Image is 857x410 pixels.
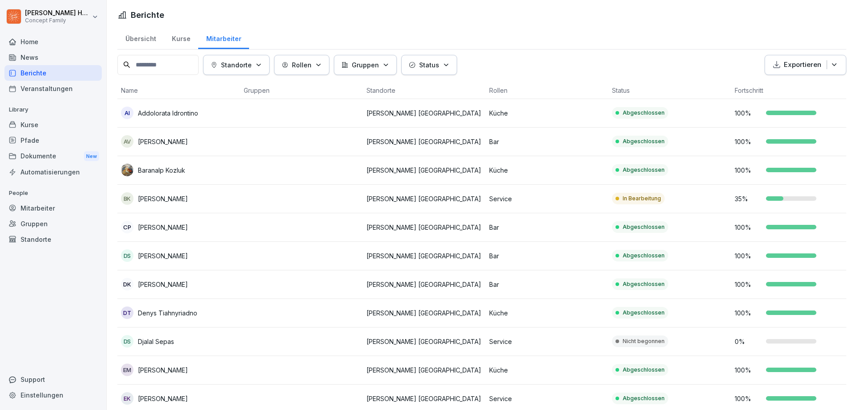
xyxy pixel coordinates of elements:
[25,17,90,24] p: Concept Family
[4,372,102,387] div: Support
[489,394,605,403] p: Service
[121,249,133,262] div: DS
[121,306,133,319] div: DT
[623,166,665,174] p: Abgeschlossen
[489,194,605,203] p: Service
[138,194,188,203] p: [PERSON_NAME]
[623,252,665,260] p: Abgeschlossen
[198,26,249,49] a: Mitarbeiter
[121,135,133,148] div: AV
[735,108,761,118] p: 100 %
[366,108,482,118] p: [PERSON_NAME] [GEOGRAPHIC_DATA]
[138,108,198,118] p: Addolorata Idrontino
[121,392,133,405] div: EK
[366,280,482,289] p: [PERSON_NAME] [GEOGRAPHIC_DATA]
[117,82,240,99] th: Name
[221,60,252,70] p: Standorte
[366,194,482,203] p: [PERSON_NAME] [GEOGRAPHIC_DATA]
[121,164,133,176] img: sr2ten894h8x69xldjs82xc4.png
[4,232,102,247] a: Standorte
[25,9,90,17] p: [PERSON_NAME] Huttarsch
[623,280,665,288] p: Abgeschlossen
[366,137,482,146] p: [PERSON_NAME] [GEOGRAPHIC_DATA]
[292,60,312,70] p: Rollen
[608,82,731,99] th: Status
[489,280,605,289] p: Bar
[419,60,439,70] p: Status
[4,103,102,117] p: Library
[4,148,102,165] div: Dokumente
[731,82,854,99] th: Fortschritt
[121,107,133,119] div: AI
[366,308,482,318] p: [PERSON_NAME] [GEOGRAPHIC_DATA]
[121,278,133,290] div: DK
[4,117,102,133] a: Kurse
[784,60,821,70] p: Exportieren
[735,194,761,203] p: 35 %
[489,337,605,346] p: Service
[121,364,133,376] div: EM
[401,55,457,75] button: Status
[489,251,605,261] p: Bar
[489,308,605,318] p: Küche
[4,133,102,148] div: Pfade
[4,65,102,81] a: Berichte
[117,26,164,49] a: Übersicht
[623,394,665,402] p: Abgeschlossen
[164,26,198,49] a: Kurse
[735,280,761,289] p: 100 %
[4,164,102,180] a: Automatisierungen
[4,50,102,65] a: News
[4,81,102,96] a: Veranstaltungen
[489,166,605,175] p: Küche
[623,223,665,231] p: Abgeschlossen
[138,251,188,261] p: [PERSON_NAME]
[84,151,99,162] div: New
[735,308,761,318] p: 100 %
[366,251,482,261] p: [PERSON_NAME] [GEOGRAPHIC_DATA]
[363,82,486,99] th: Standorte
[4,200,102,216] a: Mitarbeiter
[131,9,164,21] h1: Berichte
[121,221,133,233] div: CP
[203,55,270,75] button: Standorte
[489,108,605,118] p: Küche
[623,309,665,317] p: Abgeschlossen
[366,337,482,346] p: [PERSON_NAME] [GEOGRAPHIC_DATA]
[489,137,605,146] p: Bar
[121,335,133,348] div: DS
[623,366,665,374] p: Abgeschlossen
[735,166,761,175] p: 100 %
[623,195,661,203] p: In Bearbeitung
[4,387,102,403] a: Einstellungen
[4,148,102,165] a: DokumenteNew
[735,337,761,346] p: 0 %
[623,137,665,145] p: Abgeschlossen
[138,308,197,318] p: Denys Tiahnyriadno
[4,34,102,50] a: Home
[138,223,188,232] p: [PERSON_NAME]
[334,55,397,75] button: Gruppen
[735,223,761,232] p: 100 %
[4,186,102,200] p: People
[366,394,482,403] p: [PERSON_NAME] [GEOGRAPHIC_DATA]
[765,55,846,75] button: Exportieren
[366,166,482,175] p: [PERSON_NAME] [GEOGRAPHIC_DATA]
[489,365,605,375] p: Küche
[138,280,188,289] p: [PERSON_NAME]
[138,337,174,346] p: Djalal Sepas
[4,216,102,232] div: Gruppen
[735,365,761,375] p: 100 %
[623,337,665,345] p: Nicht begonnen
